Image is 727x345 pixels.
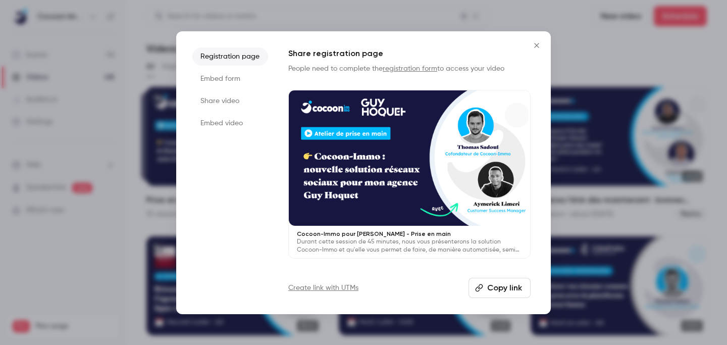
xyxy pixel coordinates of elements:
button: Close [527,35,547,56]
a: Cocoon-Immo pour [PERSON_NAME] - Prise en mainDurant cette session de 45 minutes, nous vous prése... [288,90,531,259]
p: Durant cette session de 45 minutes, nous vous présenterons la solution Cocoon-Immo et qu'elle vou... [297,238,522,254]
p: People need to complete the to access your video [288,64,531,74]
button: Copy link [469,278,531,298]
h1: Share registration page [288,47,531,60]
p: Cocoon-Immo pour [PERSON_NAME] - Prise en main [297,230,522,238]
li: Embed video [192,114,268,132]
li: Registration page [192,47,268,66]
a: registration form [383,65,437,72]
li: Embed form [192,70,268,88]
a: Create link with UTMs [288,283,358,293]
li: Share video [192,92,268,110]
